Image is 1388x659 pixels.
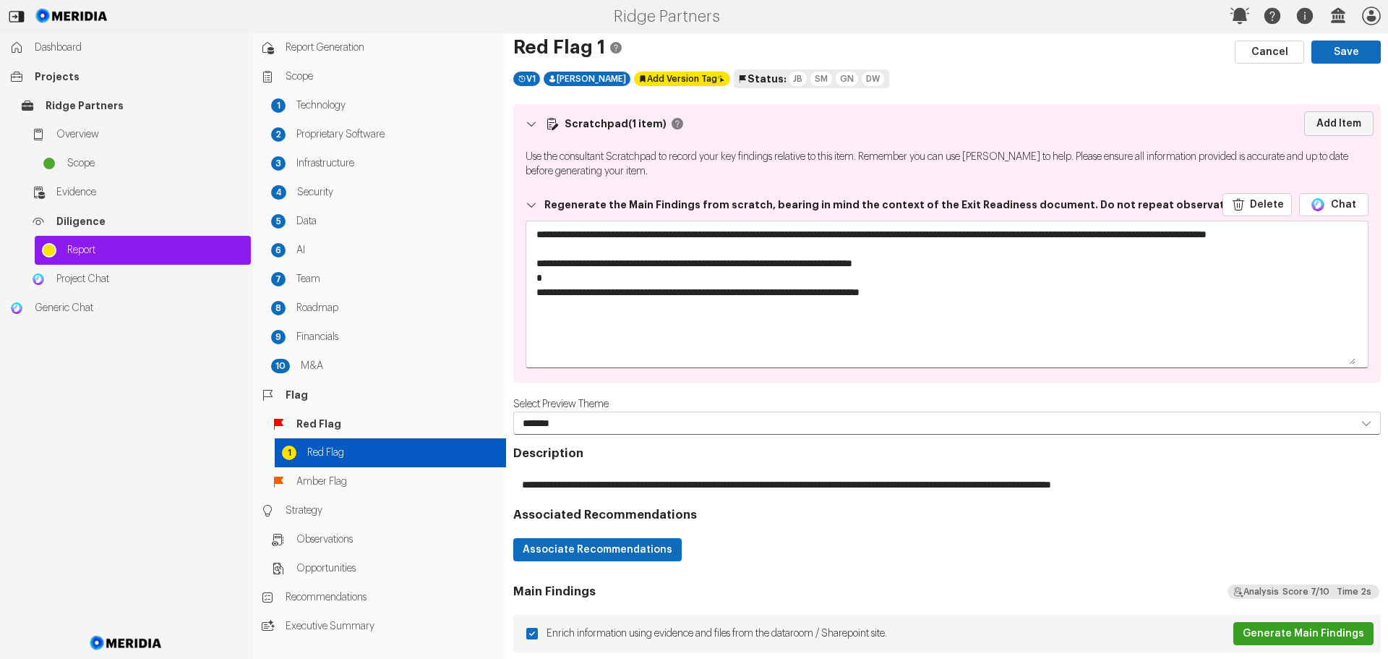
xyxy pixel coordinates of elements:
[271,214,286,229] div: 5
[297,185,499,200] span: Security
[836,72,858,86] div: GN
[56,272,244,286] span: Project Chat
[35,236,251,265] a: Report
[789,72,807,86] div: JB
[9,301,24,315] img: Generic Chat
[2,294,251,323] a: Generic ChatGeneric Chat
[296,330,499,344] span: Financials
[296,301,499,315] span: Roadmap
[296,98,499,113] span: Technology
[271,156,286,171] div: 3
[24,178,251,207] a: Evidence
[513,399,609,409] label: Select Preview Theme
[271,359,290,373] div: 10
[271,185,286,200] div: 4
[35,69,244,84] span: Projects
[296,127,499,142] span: Proprietary Software
[56,185,244,200] span: Evidence
[1228,584,1379,599] div: The response largely adheres to the instructions, delivering a long-form text without any introdu...
[513,584,596,599] h3: Main Findings
[271,127,286,142] div: 2
[67,243,244,258] span: Report
[1310,197,1326,213] img: Model Icon
[31,272,46,286] img: Project Chat
[46,98,244,113] span: Ridge Partners
[862,72,884,86] div: DW
[24,207,251,236] a: Diligence
[544,621,893,647] label: Enrich information using evidence and files from the dataroom / Sharepoint site.
[544,72,630,86] div: [PERSON_NAME]
[286,388,499,402] span: Flag
[2,33,251,62] a: Dashboard
[634,72,730,86] div: Click to add version tag
[1299,193,1368,216] a: Model IconChat
[513,538,682,561] button: Associate Recommendations
[286,590,499,605] span: Recommendations
[517,189,1377,221] button: Regenerate the Main Findings from scratch, bearing in mind the context of the Exit Readiness docu...
[24,265,251,294] a: Project ChatProject Chat
[286,69,499,84] span: Scope
[526,150,1368,179] p: Use the consultant Scratchpad to record your key findings relative to this item. Remember you can...
[271,272,286,286] div: 7
[271,98,286,113] div: 1
[67,156,244,171] span: Scope
[513,446,1381,461] h3: Description
[517,108,1377,140] button: Scratchpad(1 item)Add Item
[296,156,499,171] span: Infrastructure
[296,214,499,229] span: Data
[1304,111,1374,136] a: Add Item
[747,72,787,86] span: Status:
[271,301,286,315] div: 8
[1233,622,1374,645] button: Generate Main Findings
[296,417,499,431] span: Red Flag
[2,62,251,91] a: Projects
[35,301,244,315] span: Generic Chat
[296,561,499,576] span: Opportunities
[271,330,286,344] div: 9
[296,272,499,286] span: Team
[56,127,244,142] span: Overview
[513,41,627,55] h1: Red Flag 1
[24,120,251,149] a: Overview
[13,91,251,120] a: Ridge Partners
[296,475,499,489] span: Amber Flag
[56,214,244,229] span: Diligence
[307,446,499,460] span: Red Flag
[301,359,499,373] span: M&A
[296,532,499,547] span: Observations
[35,41,244,55] span: Dashboard
[87,627,165,659] img: Meridia Logo
[282,446,296,460] div: 1
[810,72,832,86] div: SM
[286,619,499,634] span: Executive Summary
[1311,41,1381,64] button: Save
[513,72,540,86] div: V 1
[565,116,667,131] strong: Scratchpad (1 item)
[286,41,499,55] span: Report Generation
[271,243,286,258] div: 6
[286,503,499,518] span: Strategy
[544,197,1260,212] strong: Regenerate the Main Findings from scratch, bearing in mind the context of the Exit Readiness docu...
[296,243,499,258] span: AI
[35,149,251,178] a: Scope
[513,508,1381,522] h3: Associated Recommendations
[1222,193,1292,216] a: Delete
[1235,41,1304,64] button: Cancel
